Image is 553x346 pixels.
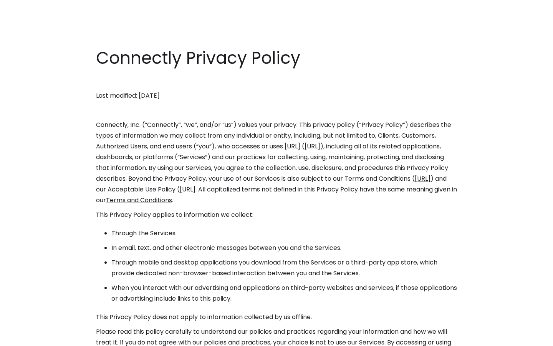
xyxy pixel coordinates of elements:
[96,210,457,220] p: This Privacy Policy applies to information we collect:
[15,333,46,343] ul: Language list
[111,228,457,239] li: Through the Services.
[96,120,457,206] p: Connectly, Inc. (“Connectly”, “we”, and/or “us”) values your privacy. This privacy policy (“Priva...
[305,142,320,151] a: [URL]
[96,312,457,323] p: This Privacy Policy does not apply to information collected by us offline.
[8,332,46,343] aside: Language selected: English
[111,257,457,279] li: Through mobile and desktop applications you download from the Services or a third-party app store...
[415,174,430,183] a: [URL]
[106,196,172,205] a: Terms and Conditions
[96,90,457,101] p: Last modified: [DATE]
[111,243,457,253] li: In email, text, and other electronic messages between you and the Services.
[111,283,457,304] li: When you interact with our advertising and applications on third-party websites and services, if ...
[96,105,457,116] p: ‍
[96,46,457,70] h1: Connectly Privacy Policy
[96,76,457,86] p: ‍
